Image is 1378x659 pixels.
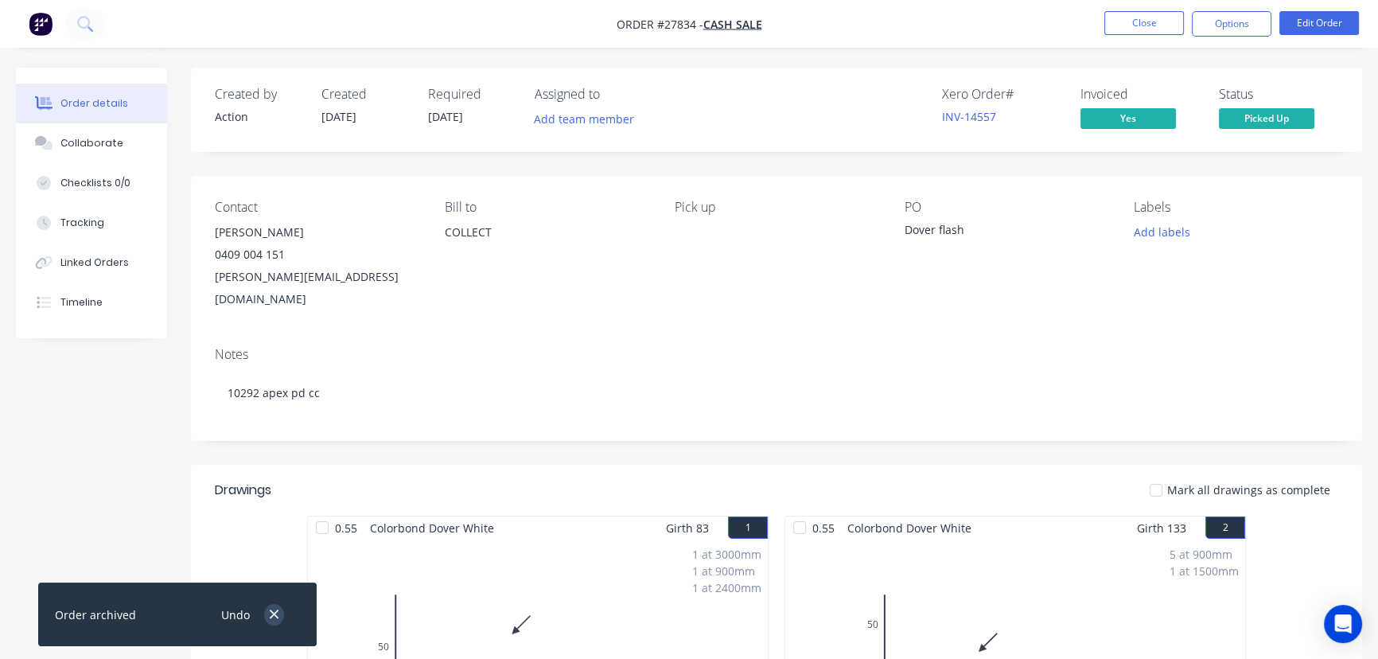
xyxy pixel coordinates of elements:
span: Mark all drawings as complete [1167,482,1330,498]
div: Created [321,87,409,102]
span: Yes [1080,108,1176,128]
span: 0.55 [806,517,841,540]
div: 1 at 900mm [692,563,761,579]
div: Timeline [60,295,103,310]
button: 2 [1205,517,1245,539]
div: 1 at 3000mm [692,546,761,563]
button: Add team member [526,108,643,130]
div: 0409 004 151 [215,244,419,266]
div: Xero Order # [942,87,1061,102]
div: Order details [60,96,128,111]
div: [PERSON_NAME][EMAIL_ADDRESS][DOMAIN_NAME] [215,266,419,310]
button: 1 [728,517,768,539]
div: Created by [215,87,302,102]
span: [DATE] [321,109,356,124]
button: Edit Order [1279,11,1359,35]
a: INV-14557 [942,109,996,124]
span: Girth 133 [1137,517,1186,540]
div: 1 at 2400mm [692,579,761,596]
div: Required [428,87,516,102]
button: Undo [212,604,258,626]
span: 0.55 [329,517,364,540]
div: Collaborate [60,136,123,150]
span: Girth 83 [666,517,709,540]
button: Checklists 0/0 [16,163,167,203]
div: COLLECT [445,221,649,272]
div: Contact [215,200,419,215]
div: Checklists 0/0 [60,176,130,190]
div: Assigned to [535,87,694,102]
button: Add labels [1125,221,1198,243]
div: Notes [215,347,1338,362]
div: COLLECT [445,221,649,244]
span: Picked Up [1219,108,1314,128]
button: Tracking [16,203,167,243]
span: Colorbond Dover White [364,517,500,540]
div: 1 at 1500mm [1170,563,1239,579]
div: 10292 apex pd cc [215,368,1338,417]
span: Colorbond Dover White [841,517,978,540]
div: 5 at 900mm [1170,546,1239,563]
div: Tracking [60,216,104,230]
div: Action [215,108,302,125]
span: [DATE] [428,109,463,124]
div: PO [904,200,1108,215]
div: Drawings [215,481,271,500]
button: Timeline [16,283,167,322]
div: Open Intercom Messenger [1324,605,1362,643]
button: Add team member [535,108,643,130]
button: Options [1192,11,1271,37]
img: Factory [29,12,53,36]
button: Picked Up [1219,108,1314,132]
a: CASH SALE [703,17,762,32]
div: [PERSON_NAME]0409 004 151[PERSON_NAME][EMAIL_ADDRESS][DOMAIN_NAME] [215,221,419,310]
div: Dover flash [904,221,1103,244]
div: Status [1219,87,1338,102]
span: Order #27834 - [617,17,703,32]
div: Labels [1134,200,1338,215]
button: Collaborate [16,123,167,163]
button: Close [1104,11,1184,35]
div: Linked Orders [60,255,129,270]
div: [PERSON_NAME] [215,221,419,244]
button: Linked Orders [16,243,167,283]
div: Invoiced [1080,87,1200,102]
div: Pick up [675,200,879,215]
div: Bill to [445,200,649,215]
div: Order archived [55,606,136,623]
button: Order details [16,84,167,123]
